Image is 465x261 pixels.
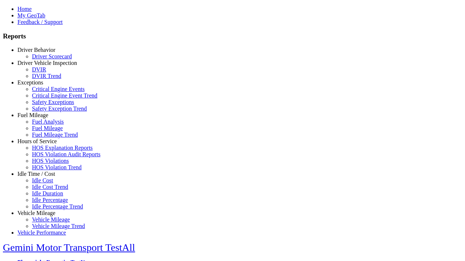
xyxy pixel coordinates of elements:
[17,210,55,216] a: Vehicle Mileage
[32,73,61,79] a: DVIR Trend
[32,184,68,190] a: Idle Cost Trend
[17,60,77,66] a: Driver Vehicle Inspection
[32,190,63,196] a: Idle Duration
[17,6,32,12] a: Home
[32,223,85,229] a: Vehicle Mileage Trend
[32,119,64,125] a: Fuel Analysis
[3,32,462,40] h3: Reports
[32,99,74,105] a: Safety Exceptions
[32,151,101,157] a: HOS Violation Audit Reports
[17,47,55,53] a: Driver Behavior
[17,19,62,25] a: Feedback / Support
[17,229,66,236] a: Vehicle Performance
[32,66,46,72] a: DVIR
[17,112,48,118] a: Fuel Mileage
[32,145,93,151] a: HOS Explanation Reports
[3,242,135,253] a: Gemini Motor Transport TestAll
[32,132,78,138] a: Fuel Mileage Trend
[32,216,70,223] a: Vehicle Mileage
[32,105,87,112] a: Safety Exception Trend
[32,92,97,99] a: Critical Engine Event Trend
[17,138,57,144] a: Hours of Service
[17,79,43,86] a: Exceptions
[32,125,63,131] a: Fuel Mileage
[32,164,82,170] a: HOS Violation Trend
[17,171,55,177] a: Idle Time / Cost
[32,197,68,203] a: Idle Percentage
[17,12,45,18] a: My GeoTab
[32,86,85,92] a: Critical Engine Events
[32,53,72,59] a: Driver Scorecard
[32,158,69,164] a: HOS Violations
[32,177,53,183] a: Idle Cost
[32,203,83,210] a: Idle Percentage Trend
